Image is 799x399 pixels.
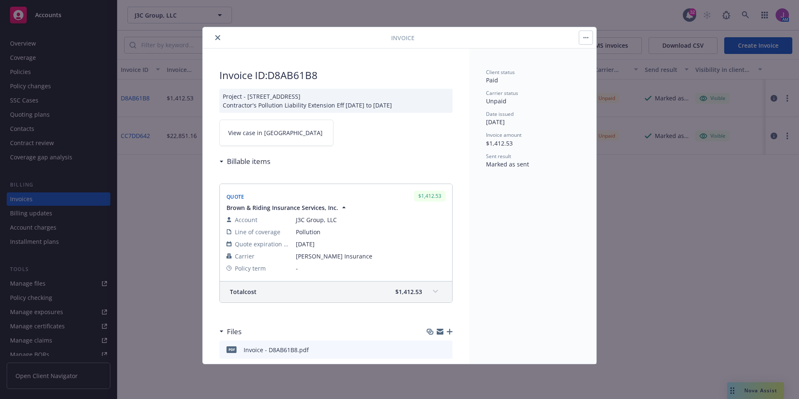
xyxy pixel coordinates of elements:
[226,346,237,353] span: pdf
[431,362,453,371] a: View all
[213,33,223,43] button: close
[235,264,266,273] span: Policy term
[486,118,505,126] span: [DATE]
[227,156,270,167] h3: Billable items
[235,240,289,248] span: Quote expiration date
[296,228,445,236] span: Pollution
[296,264,445,273] span: -
[395,287,422,296] span: $1,412.53
[486,139,513,147] span: $1,412.53
[226,203,338,212] span: Brown & Riding Insurance Services, Inc.
[219,69,453,82] h2: Invoice ID: D8AB61B8
[220,281,452,302] div: Totalcost$1,412.53
[219,120,333,146] a: View case in [GEOGRAPHIC_DATA]
[486,97,506,105] span: Unpaid
[228,128,323,137] span: View case in [GEOGRAPHIC_DATA]
[219,326,242,337] div: Files
[414,191,445,201] div: $1,412.53
[486,131,522,138] span: Invoice amount
[244,345,309,354] div: Invoice - D8AB61B8.pdf
[486,153,511,160] span: Sent result
[428,345,435,354] button: download file
[391,33,415,42] span: Invoice
[296,240,445,248] span: [DATE]
[219,156,270,167] div: Billable items
[226,203,348,212] button: Brown & Riding Insurance Services, Inc.
[296,252,445,261] span: [PERSON_NAME] Insurance
[486,90,518,97] span: Carrier status
[442,345,449,354] button: preview file
[486,76,498,84] span: Paid
[486,110,514,118] span: Date issued
[226,193,244,200] span: Quote
[219,89,453,113] div: Project - [STREET_ADDRESS] Contractor's Pollution Liability Extension Eff [DATE] to [DATE]
[235,215,257,224] span: Account
[235,228,280,236] span: Line of coverage
[486,160,529,168] span: Marked as sent
[296,215,445,224] span: J3C Group, LLC
[227,326,242,337] h3: Files
[230,287,257,296] span: Total cost
[235,252,254,261] span: Carrier
[486,69,515,76] span: Client status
